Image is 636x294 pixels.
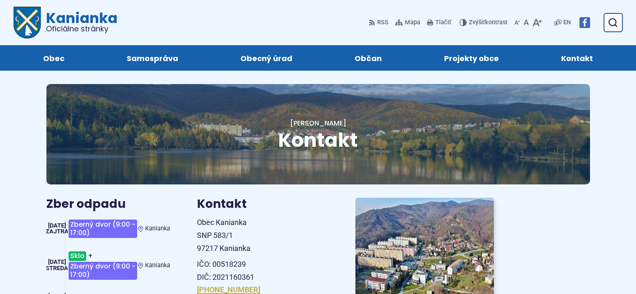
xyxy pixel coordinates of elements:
span: Občan [355,45,382,71]
span: Kanianka [145,225,170,232]
span: Obec Kanianka SNP 583/1 97217 Kanianka [197,218,250,252]
a: Mapa [393,14,422,31]
span: Oficiálne stránky [46,25,117,33]
a: Logo Kanianka, prejsť na domovskú stránku. [13,7,117,38]
a: Obec [20,45,87,71]
span: Mapa [405,18,420,28]
a: Obecný úrad [217,45,315,71]
button: Zvýšiťkontrast [460,14,509,31]
button: Tlačiť [425,14,453,31]
a: RSS [369,14,390,31]
img: Prejsť na domovskú stránku [13,7,41,38]
span: [DATE] [48,222,66,229]
span: [DATE] [48,258,66,266]
h3: + [68,248,138,283]
button: Zmenšiť veľkosť písma [513,14,522,31]
span: kontrast [469,19,508,26]
h3: Zber odpadu [46,198,170,211]
span: Obecný úrad [240,45,292,71]
a: [PHONE_NUMBER] [197,285,261,294]
span: Kontakt [278,127,358,153]
h3: Kontakt [197,198,335,211]
span: Kanianka [41,11,117,33]
span: Zvýšiť [469,19,485,26]
span: RSS [377,18,388,28]
a: [PERSON_NAME] [290,118,346,128]
span: Obec [43,45,64,71]
span: Sklo [69,251,86,261]
span: Zajtra [46,228,69,235]
a: Kontakt [539,45,616,71]
button: Nastaviť pôvodnú veľkosť písma [522,14,531,31]
a: EN [562,18,572,28]
a: Občan [332,45,405,71]
span: Samospráva [127,45,178,71]
span: Kontakt [561,45,593,71]
span: Tlačiť [435,19,451,26]
span: Projekty obce [444,45,499,71]
span: EN [563,18,571,28]
span: Zberný dvor (9:00 - 17:00) [69,262,137,280]
a: Projekty obce [421,45,522,71]
img: Prejsť na Facebook stránku [579,17,590,28]
a: Samospráva [104,45,201,71]
span: Kanianka [145,262,170,269]
a: Zberný dvor (9:00 - 17:00) Kanianka [DATE] Zajtra [46,216,170,241]
a: Sklo+Zberný dvor (9:00 - 17:00) Kanianka [DATE] streda [46,248,170,283]
span: Zberný dvor (9:00 - 17:00) [69,220,137,238]
button: Zväčšiť veľkosť písma [531,14,544,31]
p: IČO: 00518239 DIČ: 2021160361 [197,258,335,284]
span: streda [46,265,68,272]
